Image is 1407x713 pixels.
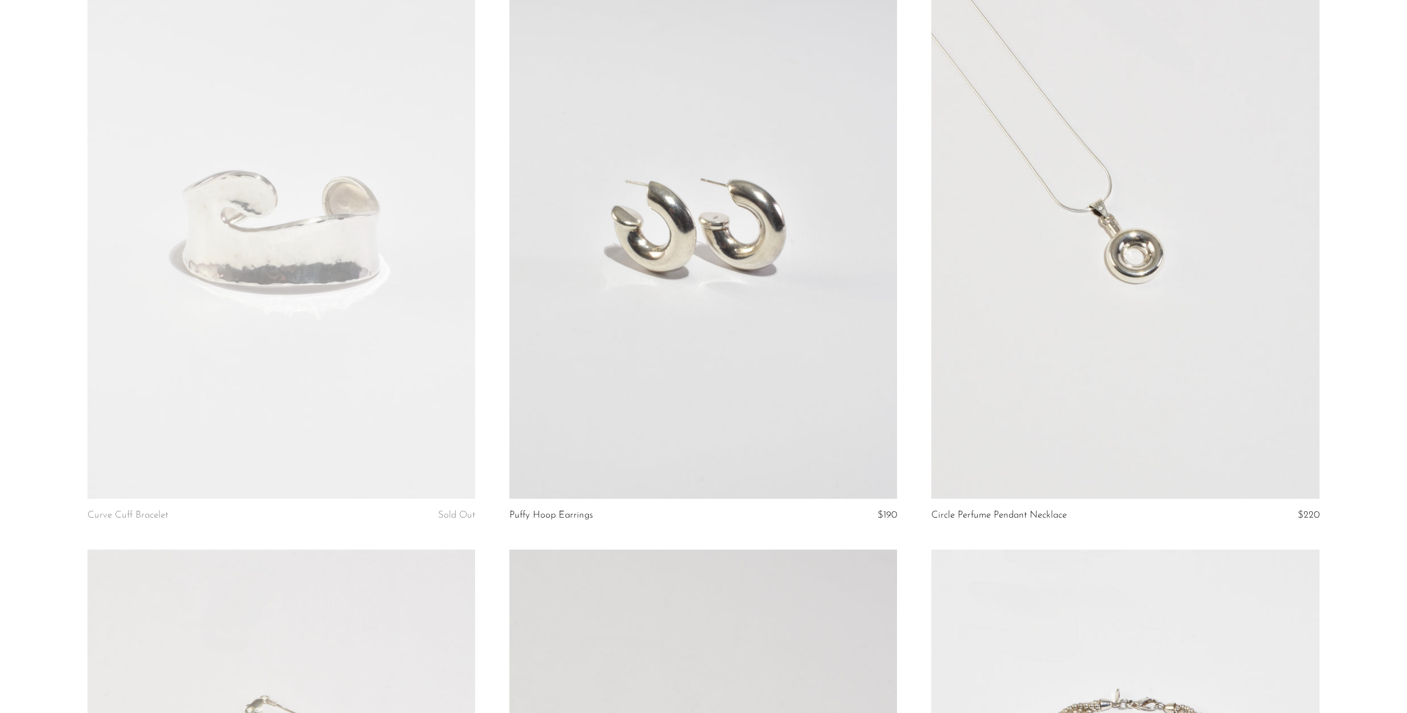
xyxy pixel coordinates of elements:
a: Puffy Hoop Earrings [509,510,593,520]
span: $190 [878,510,897,520]
span: Sold Out [438,510,475,520]
a: Circle Perfume Pendant Necklace [931,510,1067,520]
span: $220 [1298,510,1320,520]
a: Curve Cuff Bracelet [87,510,168,520]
